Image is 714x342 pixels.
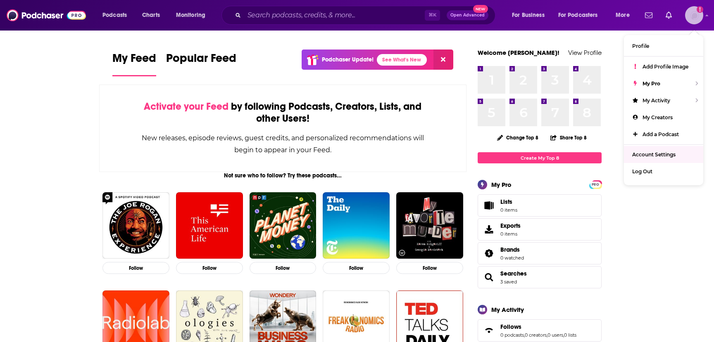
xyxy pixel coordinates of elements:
[244,9,425,22] input: Search podcasts, credits, & more...
[500,255,524,261] a: 0 watched
[564,332,576,338] a: 0 lists
[176,262,243,274] button: Follow
[481,248,497,259] a: Brands
[473,5,488,13] span: New
[524,332,525,338] span: ,
[99,172,466,179] div: Not sure who to follow? Try these podcasts...
[142,9,160,21] span: Charts
[102,262,169,274] button: Follow
[500,323,576,330] a: Follows
[176,192,243,259] img: This American Life
[250,192,317,259] img: Planet Money
[590,182,600,188] span: PRO
[662,8,675,22] a: Show notifications dropdown
[102,192,169,259] img: The Joe Rogan Experience
[500,246,520,253] span: Brands
[624,35,703,185] ul: Show profile menu
[491,306,524,314] div: My Activity
[632,151,676,158] span: Account Settings
[447,10,488,20] button: Open AdvancedNew
[137,9,165,22] a: Charts
[481,271,497,283] a: Searches
[166,51,236,76] a: Popular Feed
[250,262,317,274] button: Follow
[500,222,521,229] span: Exports
[102,9,127,21] span: Podcasts
[643,131,679,137] span: Add a Podcast
[500,279,517,285] a: 3 saved
[500,323,521,330] span: Follows
[500,198,517,205] span: Lists
[616,9,630,21] span: More
[478,218,602,241] a: Exports
[491,181,512,189] div: My Pro
[568,49,602,57] a: View Profile
[642,8,656,22] a: Show notifications dropdown
[500,231,521,237] span: 0 items
[610,9,640,22] button: open menu
[624,126,703,143] a: Add a Podcast
[632,43,649,49] span: Profile
[176,9,205,21] span: Monitoring
[144,100,228,113] span: Activate your Feed
[685,6,703,24] img: User Profile
[500,198,512,205] span: Lists
[506,9,555,22] button: open menu
[450,13,485,17] span: Open Advanced
[632,168,652,175] span: Log Out
[478,152,602,163] a: Create My Top 8
[425,10,440,21] span: ⌘ K
[547,332,563,338] a: 0 users
[377,54,427,66] a: See What's New
[323,192,390,259] img: The Daily
[512,9,545,21] span: For Business
[141,132,425,156] div: New releases, episode reviews, guest credits, and personalized recommendations will begin to appe...
[396,262,463,274] button: Follow
[643,80,660,87] span: My Pro
[685,6,703,24] span: Logged in as jenc9678
[500,207,517,213] span: 0 items
[492,132,543,143] button: Change Top 8
[558,9,598,21] span: For Podcasters
[322,56,374,63] p: Podchaser Update!
[685,6,703,24] button: Show profile menu
[478,49,559,57] a: Welcome [PERSON_NAME]!
[229,6,503,25] div: Search podcasts, credits, & more...
[481,200,497,211] span: Lists
[500,332,524,338] a: 0 podcasts
[166,51,236,70] span: Popular Feed
[500,246,524,253] a: Brands
[97,9,138,22] button: open menu
[500,270,527,277] a: Searches
[624,58,703,75] a: Add Profile Image
[478,319,602,342] span: Follows
[478,266,602,288] span: Searches
[481,224,497,235] span: Exports
[624,146,703,163] a: Account Settings
[323,262,390,274] button: Follow
[170,9,216,22] button: open menu
[112,51,156,70] span: My Feed
[553,9,610,22] button: open menu
[563,332,564,338] span: ,
[525,332,547,338] a: 0 creators
[112,51,156,76] a: My Feed
[396,192,463,259] img: My Favorite Murder with Karen Kilgariff and Georgia Hardstark
[478,242,602,264] span: Brands
[7,7,86,23] img: Podchaser - Follow, Share and Rate Podcasts
[624,38,703,54] a: Profile
[643,114,673,120] span: My Creators
[141,101,425,125] div: by following Podcasts, Creators, Lists, and other Users!
[643,97,670,104] span: My Activity
[481,325,497,336] a: Follows
[478,194,602,217] a: Lists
